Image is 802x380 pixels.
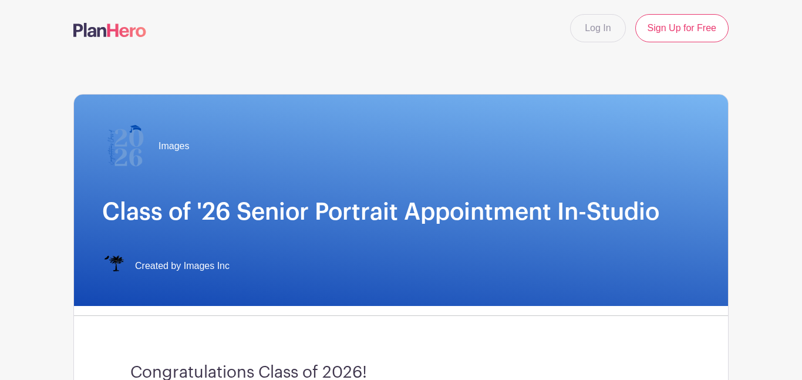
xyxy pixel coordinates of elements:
[102,123,149,170] img: 2026%20logo%20(2).png
[159,139,189,153] span: Images
[102,198,700,226] h1: Class of '26 Senior Portrait Appointment In-Studio
[135,259,230,273] span: Created by Images Inc
[73,23,146,37] img: logo-507f7623f17ff9eddc593b1ce0a138ce2505c220e1c5a4e2b4648c50719b7d32.svg
[570,14,625,42] a: Log In
[635,14,729,42] a: Sign Up for Free
[102,254,126,278] img: IMAGES%20logo%20transparenT%20PNG%20s.png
